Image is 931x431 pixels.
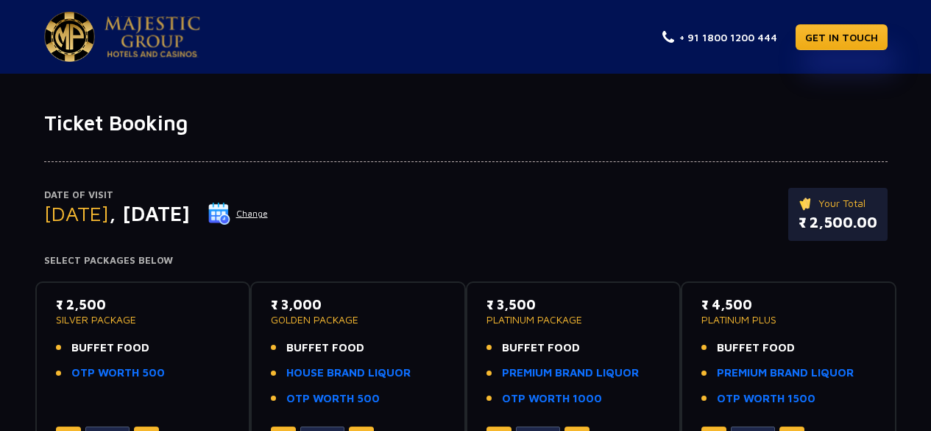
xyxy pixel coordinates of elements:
p: GOLDEN PACKAGE [271,315,445,325]
img: Majestic Pride [44,12,95,62]
p: Date of Visit [44,188,269,203]
img: ticket [799,195,814,211]
p: ₹ 2,500 [56,295,230,315]
a: OTP WORTH 500 [286,390,380,407]
p: PLATINUM PLUS [701,315,876,325]
img: Majestic Pride [105,16,200,57]
span: BUFFET FOOD [717,340,795,357]
a: OTP WORTH 500 [71,365,165,382]
p: ₹ 3,500 [486,295,661,315]
span: BUFFET FOOD [502,340,580,357]
p: ₹ 3,000 [271,295,445,315]
p: ₹ 4,500 [701,295,876,315]
p: Your Total [799,195,877,211]
button: Change [208,202,269,225]
a: OTP WORTH 1000 [502,390,602,407]
h4: Select Packages Below [44,255,888,267]
p: ₹ 2,500.00 [799,211,877,234]
a: OTP WORTH 1500 [717,390,815,407]
a: HOUSE BRAND LIQUOR [286,365,411,382]
a: + 91 1800 1200 444 [662,29,777,45]
h1: Ticket Booking [44,111,888,136]
a: GET IN TOUCH [796,24,888,50]
a: PREMIUM BRAND LIQUOR [717,365,854,382]
span: BUFFET FOOD [286,340,364,357]
span: , [DATE] [109,201,190,225]
p: SILVER PACKAGE [56,315,230,325]
span: [DATE] [44,201,109,225]
p: PLATINUM PACKAGE [486,315,661,325]
span: BUFFET FOOD [71,340,149,357]
a: PREMIUM BRAND LIQUOR [502,365,639,382]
